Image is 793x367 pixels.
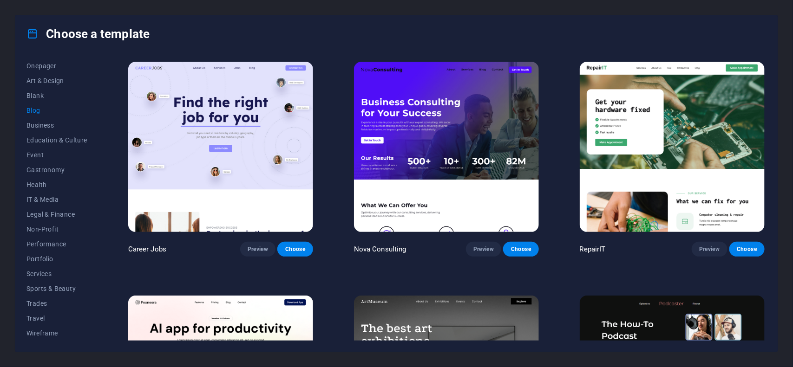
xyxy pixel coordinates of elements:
button: Preview [692,242,727,257]
button: Trades [26,296,87,311]
button: Non-Profit [26,222,87,237]
span: Event [26,151,87,159]
button: Blank [26,88,87,103]
button: Onepager [26,58,87,73]
button: Travel [26,311,87,326]
button: Education & Culture [26,133,87,148]
button: Wireframe [26,326,87,341]
p: Career Jobs [128,245,167,254]
span: Gastronomy [26,166,87,174]
button: Performance [26,237,87,251]
span: Services [26,270,87,277]
span: Business [26,122,87,129]
span: Blank [26,92,87,99]
img: tab_keywords_by_traffic_grey.svg [92,54,100,61]
span: IT & Media [26,196,87,203]
div: Domain Overview [35,55,83,61]
span: Sports & Beauty [26,285,87,292]
span: Performance [26,240,87,248]
span: Choose [285,245,305,253]
button: Legal & Finance [26,207,87,222]
span: Trades [26,300,87,307]
span: Onepager [26,62,87,70]
button: Art & Design [26,73,87,88]
div: v 4.0.25 [26,15,46,22]
span: Blog [26,107,87,114]
span: Portfolio [26,255,87,263]
button: Blog [26,103,87,118]
button: Preview [240,242,275,257]
p: Nova Consulting [354,245,406,254]
button: Preview [466,242,501,257]
button: Choose [503,242,538,257]
button: Choose [729,242,765,257]
p: RepairIT [580,245,606,254]
span: Legal & Finance [26,211,87,218]
button: Gastronomy [26,162,87,177]
button: Portfolio [26,251,87,266]
button: Services [26,266,87,281]
span: Education & Culture [26,136,87,144]
span: Wireframe [26,329,87,337]
span: Art & Design [26,77,87,84]
img: Nova Consulting [354,62,539,232]
button: Sports & Beauty [26,281,87,296]
img: Career Jobs [128,62,313,232]
h4: Choose a template [26,26,150,41]
button: Choose [277,242,313,257]
span: Preview [248,245,268,253]
span: Travel [26,315,87,322]
span: Choose [511,245,531,253]
div: Keywords by Traffic [103,55,157,61]
img: RepairIT [580,62,765,232]
button: Health [26,177,87,192]
img: tab_domain_overview_orange.svg [25,54,33,61]
button: IT & Media [26,192,87,207]
span: Non-Profit [26,225,87,233]
button: Event [26,148,87,162]
img: logo_orange.svg [15,15,22,22]
img: website_grey.svg [15,24,22,32]
span: Preview [699,245,720,253]
button: Business [26,118,87,133]
span: Preview [473,245,494,253]
div: Domain: [DOMAIN_NAME] [24,24,102,32]
span: Health [26,181,87,188]
span: Choose [737,245,757,253]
